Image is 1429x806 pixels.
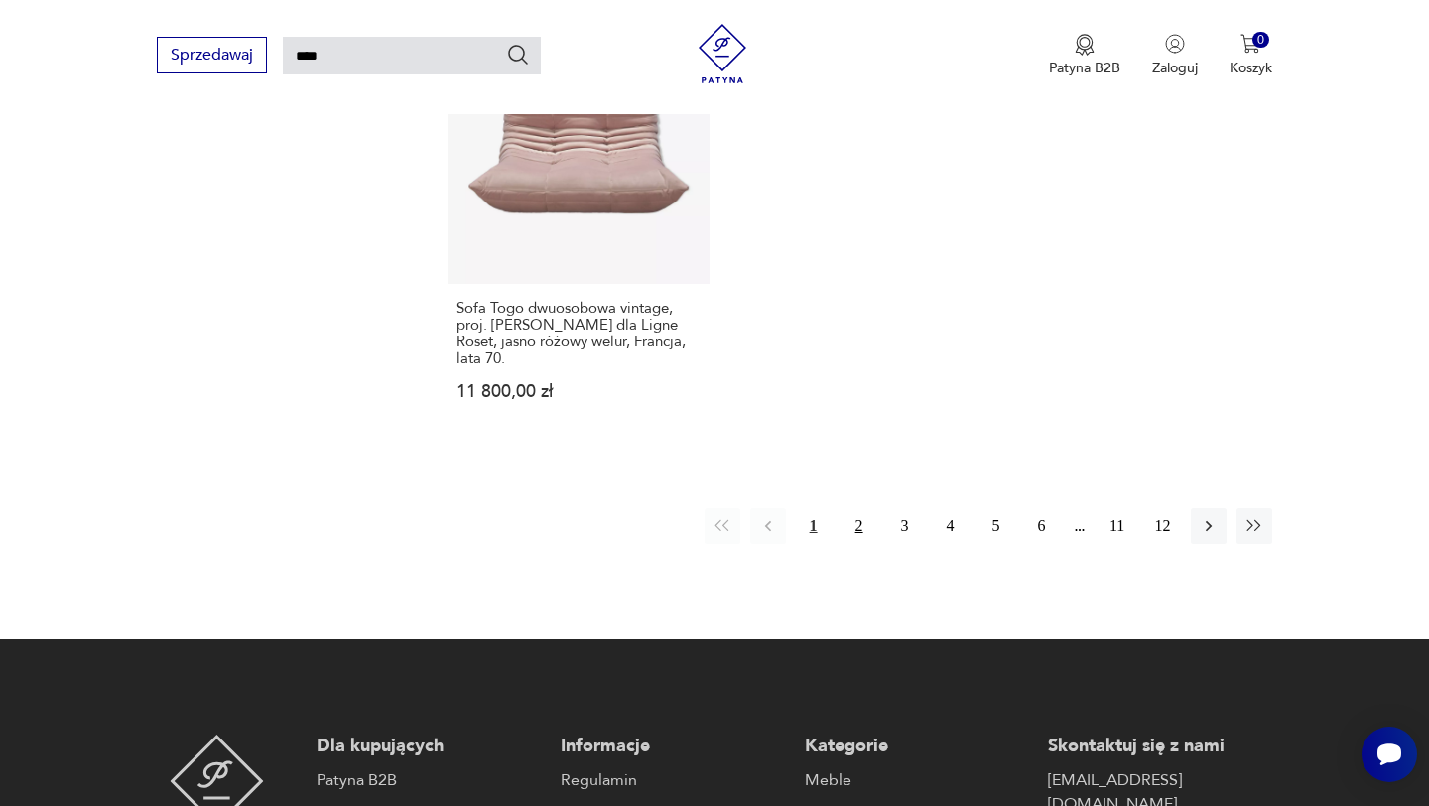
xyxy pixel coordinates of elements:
img: Ikona koszyka [1240,34,1260,54]
a: Patyna B2B [317,768,541,792]
button: 3 [887,508,923,544]
button: 2 [842,508,877,544]
p: Zaloguj [1152,59,1198,77]
button: 6 [1024,508,1060,544]
p: Skontaktuj się z nami [1048,735,1272,758]
div: 0 [1252,32,1269,49]
p: Kategorie [805,735,1029,758]
p: Patyna B2B [1049,59,1120,77]
button: Patyna B2B [1049,34,1120,77]
button: Zaloguj [1152,34,1198,77]
a: Regulamin [561,768,785,792]
img: Ikona medalu [1075,34,1095,56]
button: 0Koszyk [1230,34,1272,77]
button: 11 [1100,508,1135,544]
button: 4 [933,508,969,544]
p: Dla kupujących [317,735,541,758]
img: Patyna - sklep z meblami i dekoracjami vintage [693,24,752,83]
img: Ikonka użytkownika [1165,34,1185,54]
h3: Sofa Togo dwuosobowa vintage, proj. [PERSON_NAME] dla Ligne Roset, jasno różowy welur, Francja, l... [456,300,700,367]
a: KlasykSofa Togo dwuosobowa vintage, proj. M. Ducaroy dla Ligne Roset, jasno różowy welur, Francja... [448,23,709,439]
p: Informacje [561,735,785,758]
button: Sprzedawaj [157,37,267,73]
button: 5 [978,508,1014,544]
p: Koszyk [1230,59,1272,77]
p: 11 800,00 zł [456,383,700,400]
a: Sprzedawaj [157,50,267,64]
a: Ikona medaluPatyna B2B [1049,34,1120,77]
iframe: Smartsupp widget button [1362,727,1417,782]
button: Szukaj [506,43,530,67]
button: 1 [796,508,832,544]
a: Meble [805,768,1029,792]
button: 12 [1145,508,1181,544]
